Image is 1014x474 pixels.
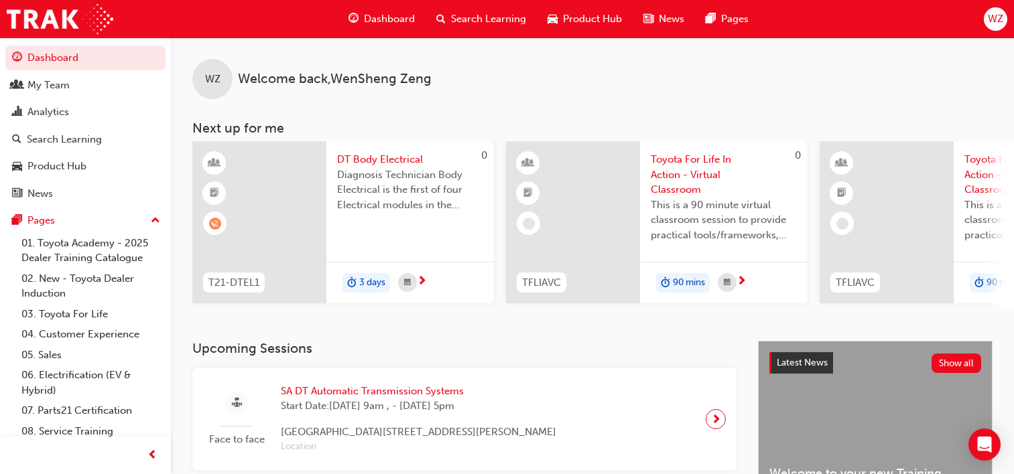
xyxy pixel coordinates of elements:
[281,424,556,440] span: [GEOGRAPHIC_DATA][STREET_ADDRESS][PERSON_NAME]
[404,274,411,291] span: calendar-icon
[208,275,259,291] span: T21-DTEL1
[238,72,432,87] span: Welcome back , WenSheng Zeng
[659,11,684,27] span: News
[12,161,22,173] span: car-icon
[347,274,357,292] span: duration-icon
[151,212,160,230] span: up-icon
[836,218,848,230] span: learningRecordVerb_NONE-icon
[12,134,21,146] span: search-icon
[5,43,166,208] button: DashboardMy TeamAnalyticsSearch LearningProduct HubNews
[337,167,483,213] span: Diagnosis Technician Body Electrical is the first of four Electrical modules in the Diagnosis Tec...
[563,11,622,27] span: Product Hub
[932,353,982,373] button: Show all
[209,218,221,230] span: learningRecordVerb_WAITLIST-icon
[281,439,556,455] span: Location
[769,352,981,374] a: Latest NewsShow all
[16,324,166,345] a: 04. Customer Experience
[147,447,157,464] span: prev-icon
[537,5,633,33] a: car-iconProduct Hub
[974,274,984,292] span: duration-icon
[7,4,113,34] img: Trak
[5,208,166,233] button: Pages
[836,275,875,291] span: TFLIAVC
[27,104,69,120] div: Analytics
[16,268,166,304] a: 02. New - Toyota Dealer Induction
[633,5,695,33] a: news-iconNews
[711,410,721,428] span: next-icon
[5,73,166,98] a: My Team
[417,276,427,288] span: next-icon
[837,155,846,172] span: learningResourceType_INSTRUCTOR_LED-icon
[5,154,166,179] a: Product Hub
[27,186,53,202] div: News
[968,428,1001,461] div: Open Intercom Messenger
[777,357,828,368] span: Latest News
[523,218,535,230] span: learningRecordVerb_NONE-icon
[721,11,749,27] span: Pages
[737,276,747,288] span: next-icon
[192,141,494,303] a: 0T21-DTEL1DT Body ElectricalDiagnosis Technician Body Electrical is the first of four Electrical ...
[338,5,426,33] a: guage-iconDashboard
[651,197,797,243] span: This is a 90 minute virtual classroom session to provide practical tools/frameworks, behaviours a...
[12,52,22,64] span: guage-icon
[12,215,22,227] span: pages-icon
[232,395,242,412] span: sessionType_FACE_TO_FACE-icon
[795,149,801,161] span: 0
[203,432,270,447] span: Face to face
[506,141,808,303] a: 0TFLIAVCToyota For Life In Action - Virtual ClassroomThis is a 90 minute virtual classroom sessio...
[16,400,166,421] a: 07. Parts21 Certification
[364,11,415,27] span: Dashboard
[724,274,731,291] span: calendar-icon
[281,398,556,414] span: Start Date: [DATE] 9am , - [DATE] 5pm
[695,5,759,33] a: pages-iconPages
[205,72,220,87] span: WZ
[27,132,102,147] div: Search Learning
[988,11,1003,27] span: WZ
[16,345,166,366] a: 05. Sales
[12,188,22,200] span: news-icon
[481,149,487,161] span: 0
[16,233,166,268] a: 01. Toyota Academy - 2025 Dealer Training Catalogue
[5,46,166,70] a: Dashboard
[210,185,219,202] span: booktick-icon
[5,127,166,152] a: Search Learning
[171,121,1014,136] h3: Next up for me
[16,365,166,400] a: 06. Electrification (EV & Hybrid)
[706,11,716,27] span: pages-icon
[12,106,22,118] span: chart-icon
[203,378,726,460] a: Face to faceSA DT Automatic Transmission SystemsStart Date:[DATE] 9am , - [DATE] 5pm[GEOGRAPHIC_D...
[5,100,166,125] a: Analytics
[27,213,55,228] div: Pages
[337,152,483,167] span: DT Body Electrical
[522,275,561,291] span: TFLIAVC
[651,152,797,197] span: Toyota For Life In Action - Virtual Classroom
[16,304,166,325] a: 03. Toyota For Life
[673,275,705,291] span: 90 mins
[984,7,1007,31] button: WZ
[210,155,219,172] span: learningResourceType_INSTRUCTOR_LED-icon
[27,159,86,174] div: Product Hub
[523,185,533,202] span: booktick-icon
[16,421,166,442] a: 08. Service Training
[548,11,558,27] span: car-icon
[643,11,653,27] span: news-icon
[451,11,526,27] span: Search Learning
[359,275,385,291] span: 3 days
[436,11,446,27] span: search-icon
[281,384,556,399] span: SA DT Automatic Transmission Systems
[5,181,166,206] a: News
[837,185,846,202] span: booktick-icon
[523,155,533,172] span: learningResourceType_INSTRUCTOR_LED-icon
[348,11,359,27] span: guage-icon
[192,341,737,356] h3: Upcoming Sessions
[12,80,22,92] span: people-icon
[426,5,537,33] a: search-iconSearch Learning
[661,274,670,292] span: duration-icon
[27,78,70,93] div: My Team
